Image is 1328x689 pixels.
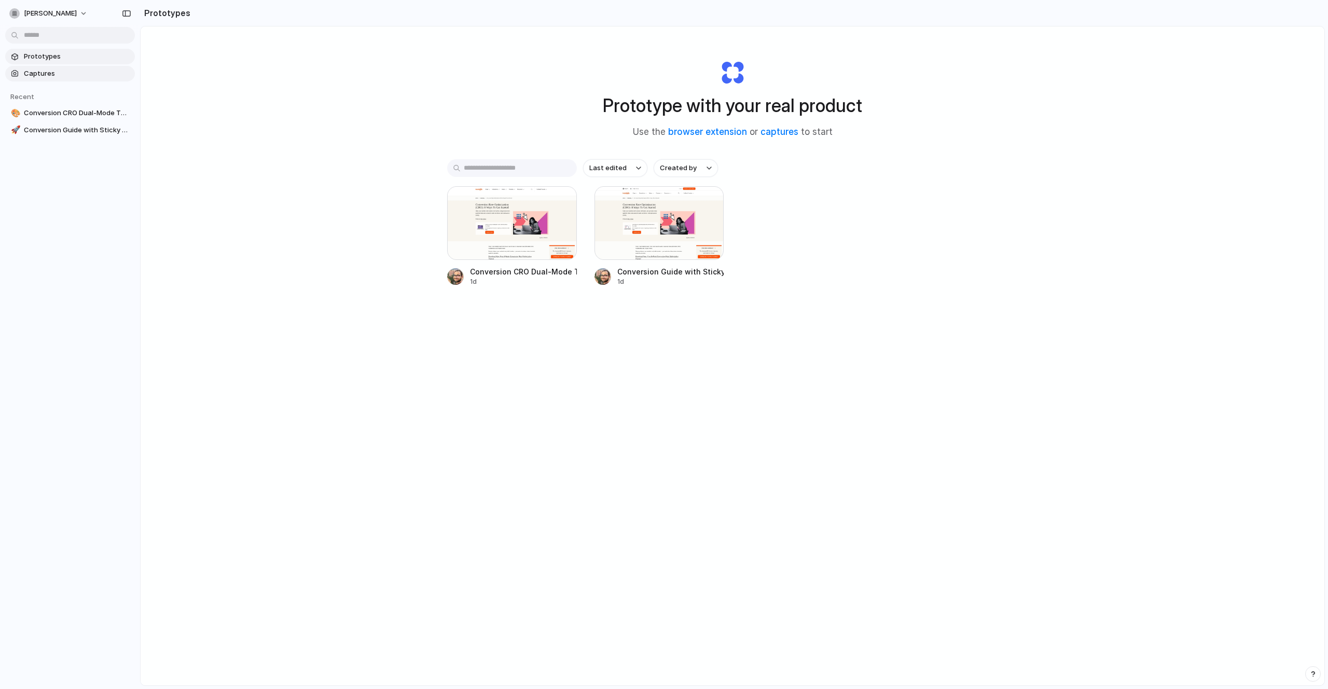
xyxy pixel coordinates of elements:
[660,163,697,173] span: Created by
[5,5,93,22] button: [PERSON_NAME]
[654,159,718,177] button: Created by
[24,108,131,118] span: Conversion CRO Dual-Mode TOC
[24,51,131,62] span: Prototypes
[633,126,833,139] span: Use the or to start
[617,277,724,286] div: 1d
[668,127,747,137] a: browser extension
[24,68,131,79] span: Captures
[594,186,724,286] a: Conversion Guide with Sticky TOC v1Conversion Guide with Sticky TOC v11d
[24,8,77,19] span: [PERSON_NAME]
[140,7,190,19] h2: Prototypes
[603,92,862,119] h1: Prototype with your real product
[760,127,798,137] a: captures
[583,159,647,177] button: Last edited
[11,107,18,119] div: 🎨
[9,125,20,135] button: 🚀
[5,66,135,81] a: Captures
[617,266,724,277] div: Conversion Guide with Sticky TOC v1
[9,108,20,118] button: 🎨
[447,186,577,286] a: Conversion CRO Dual-Mode TOCConversion CRO Dual-Mode TOC1d
[5,49,135,64] a: Prototypes
[11,124,18,136] div: 🚀
[24,125,131,135] span: Conversion Guide with Sticky TOC v1
[589,163,627,173] span: Last edited
[470,277,577,286] div: 1d
[5,105,135,121] a: 🎨Conversion CRO Dual-Mode TOC
[5,122,135,138] a: 🚀Conversion Guide with Sticky TOC v1
[470,266,577,277] div: Conversion CRO Dual-Mode TOC
[10,92,34,101] span: Recent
